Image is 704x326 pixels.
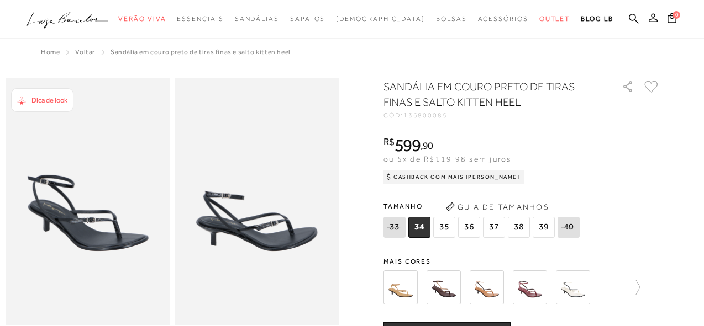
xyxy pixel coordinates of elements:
a: noSubCategoriesText [177,9,223,29]
span: BLOG LB [581,15,613,23]
span: SANDÁLIA EM COURO PRETO DE TIRAS FINAS E SALTO KITTEN HEEL [111,48,291,56]
span: ou 5x de R$119,98 sem juros [383,154,511,163]
img: SANDÁLIA DE DEDO EM COURO AREIA COM SALTO BAIXO TIPO KITTEN HEEL [383,270,418,304]
span: 0 [673,11,680,19]
button: 0 [664,12,680,27]
span: Mais cores [383,258,660,265]
h1: SANDÁLIA EM COURO PRETO DE TIRAS FINAS E SALTO KITTEN HEEL [383,79,591,110]
span: 599 [395,135,421,155]
span: 36 [458,217,480,238]
span: 37 [483,217,505,238]
span: 38 [508,217,530,238]
span: Essenciais [177,15,223,23]
span: Sapatos [290,15,325,23]
a: noSubCategoriesText [436,9,467,29]
span: 90 [423,140,433,151]
a: noSubCategoriesText [235,9,279,29]
span: 40 [558,217,580,238]
a: noSubCategoriesText [478,9,528,29]
span: Acessórios [478,15,528,23]
span: Sandálias [235,15,279,23]
a: noSubCategoriesText [118,9,166,29]
img: SANDÁLIA EM COURO CARAMELO DE TIRAS FINAS E SALTO KITTEN HEEL [470,270,504,304]
span: 136800085 [403,111,448,119]
a: noSubCategoriesText [539,9,570,29]
img: SANDÁLIA EM COURO MARSALA DE TIRAS FINAS E SALTO KITTEN HEEL [513,270,547,304]
span: 33 [383,217,406,238]
i: , [421,141,433,151]
span: Verão Viva [118,15,166,23]
span: Tamanho [383,198,582,215]
span: 39 [533,217,555,238]
div: CÓD: [383,112,605,119]
a: noSubCategoriesText [336,9,425,29]
a: BLOG LB [581,9,613,29]
img: SANDÁLIA EM COURO OFF WHITE DE TIRAS FINAS E SALTO KITTEN HEEL [556,270,590,304]
i: R$ [383,137,395,147]
a: noSubCategoriesText [290,9,325,29]
img: image [6,78,170,325]
a: Home [41,48,60,56]
span: 34 [408,217,430,238]
span: Bolsas [436,15,467,23]
span: Dica de look [31,96,67,104]
img: SANDÁLIA DE DEDO EM COURO CAFÉ COM SALTO BAIXO TIPO KITTEN HEEL [427,270,461,304]
button: Guia de Tamanhos [442,198,553,216]
span: [DEMOGRAPHIC_DATA] [336,15,425,23]
div: Cashback com Mais [PERSON_NAME] [383,170,524,184]
img: image [175,78,339,325]
a: Voltar [75,48,95,56]
span: Outlet [539,15,570,23]
span: 35 [433,217,455,238]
